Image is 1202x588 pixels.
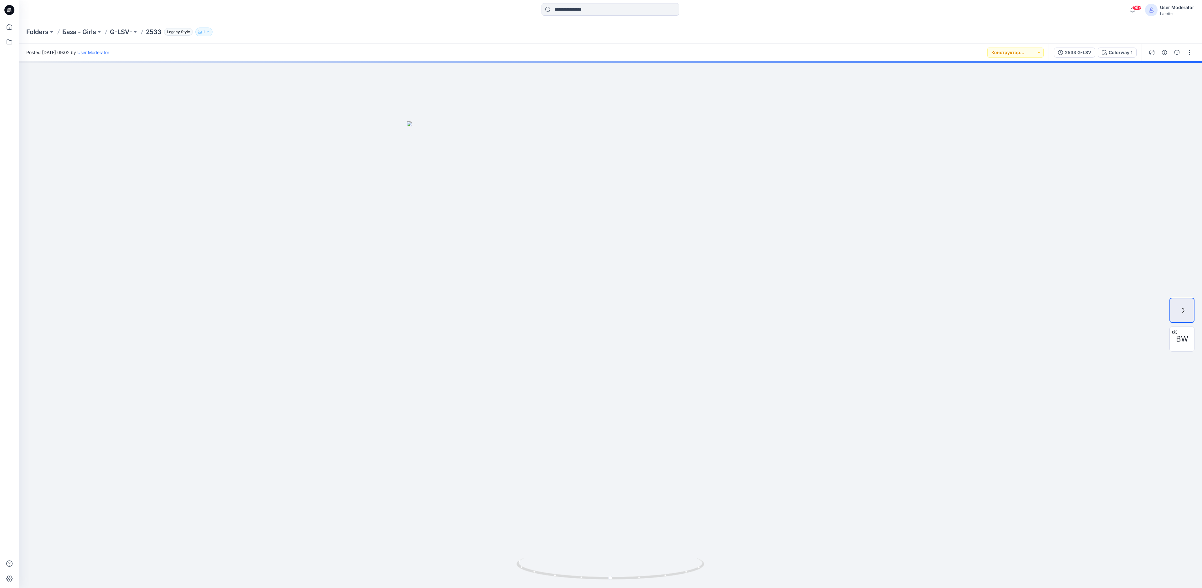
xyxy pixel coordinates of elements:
[77,50,109,55] a: User Moderator
[110,28,132,36] a: G-LSV-
[1065,49,1091,56] div: 2533 G-LSV
[26,49,109,56] span: Posted [DATE] 09:02 by
[162,28,193,36] button: Legacy Style
[1159,48,1169,58] button: Details
[203,28,205,35] p: 1
[1160,11,1194,16] div: Laretto
[195,28,213,36] button: 1
[1149,8,1154,13] svg: avatar
[1054,48,1095,58] button: 2533 G-LSV
[164,28,193,36] span: Legacy Style
[1132,5,1142,10] span: 99+
[1098,48,1137,58] button: Colorway 1
[1109,49,1133,56] div: Colorway 1
[146,28,162,36] p: 2533
[62,28,96,36] a: База - Girls
[1176,333,1188,345] span: BW
[26,28,49,36] a: Folders
[1160,4,1194,11] div: User Moderator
